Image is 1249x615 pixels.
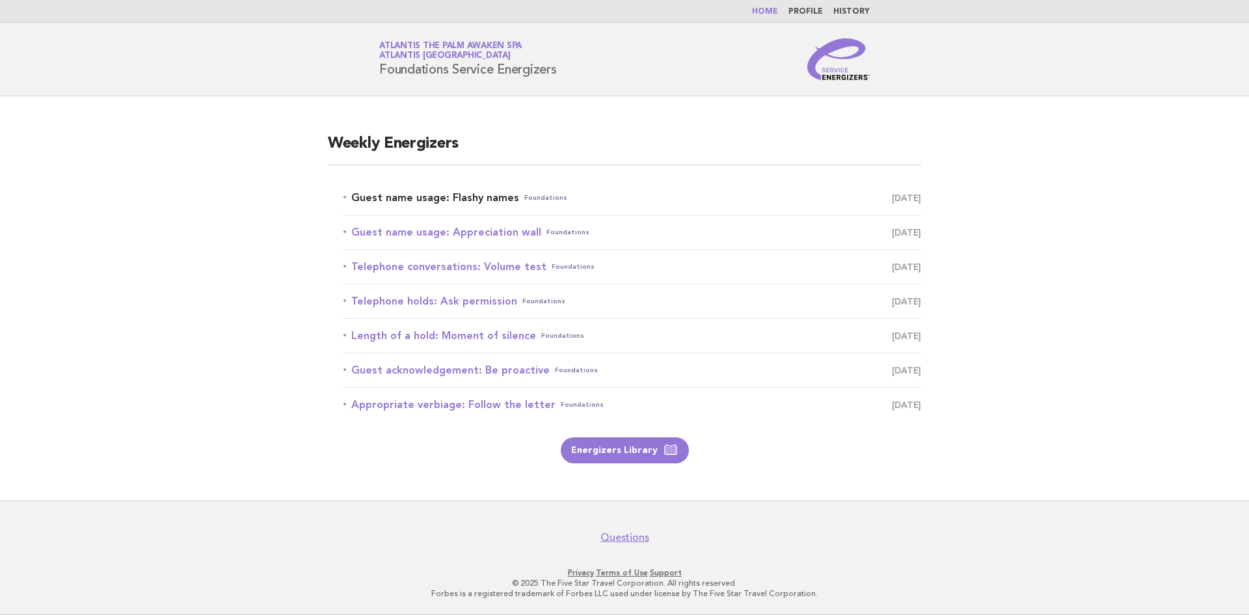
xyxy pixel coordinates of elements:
span: [DATE] [892,327,921,345]
span: [DATE] [892,258,921,276]
a: Profile [788,8,823,16]
span: [DATE] [892,189,921,207]
a: Guest acknowledgement: Be proactiveFoundations [DATE] [343,361,921,379]
span: Foundations [561,396,604,414]
img: Service Energizers [807,38,870,80]
span: Atlantis [GEOGRAPHIC_DATA] [379,52,511,61]
h1: Foundations Service Energizers [379,42,557,76]
a: Atlantis The Palm Awaken SpaAtlantis [GEOGRAPHIC_DATA] [379,42,522,60]
span: Foundations [522,292,565,310]
a: Privacy [568,568,594,577]
span: [DATE] [892,361,921,379]
span: [DATE] [892,396,921,414]
a: Appropriate verbiage: Follow the letterFoundations [DATE] [343,396,921,414]
a: Guest name usage: Appreciation wallFoundations [DATE] [343,223,921,241]
span: Foundations [552,258,595,276]
span: Foundations [555,361,598,379]
span: Foundations [546,223,589,241]
p: Forbes is a registered trademark of Forbes LLC used under license by The Five Star Travel Corpora... [226,588,1023,599]
p: © 2025 The Five Star Travel Corporation. All rights reserved. [226,578,1023,588]
span: Foundations [524,189,567,207]
a: Support [650,568,682,577]
span: [DATE] [892,292,921,310]
span: [DATE] [892,223,921,241]
a: Guest name usage: Flashy namesFoundations [DATE] [343,189,921,207]
a: Terms of Use [596,568,648,577]
span: Foundations [541,327,584,345]
a: Telephone holds: Ask permissionFoundations [DATE] [343,292,921,310]
p: · · [226,567,1023,578]
a: Home [752,8,778,16]
a: Energizers Library [561,437,689,463]
a: Length of a hold: Moment of silenceFoundations [DATE] [343,327,921,345]
h2: Weekly Energizers [328,133,921,165]
a: History [833,8,870,16]
a: Telephone conversations: Volume testFoundations [DATE] [343,258,921,276]
a: Questions [600,531,649,544]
